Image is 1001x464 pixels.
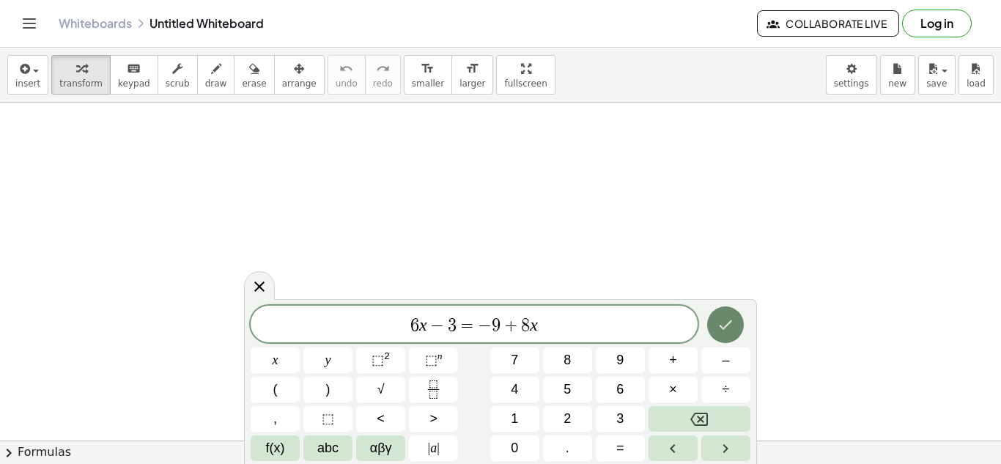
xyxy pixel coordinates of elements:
[158,55,198,95] button: scrub
[322,409,334,429] span: ⬚
[511,350,518,370] span: 7
[457,317,478,334] span: =
[377,409,385,429] span: <
[419,315,427,334] var: x
[336,78,358,89] span: undo
[669,380,677,399] span: ×
[303,347,352,373] button: y
[478,317,492,334] span: −
[234,55,274,95] button: erase
[409,435,458,461] button: Absolute value
[428,441,431,455] span: |
[902,10,972,37] button: Log in
[448,317,457,334] span: 3
[596,347,645,373] button: 9
[596,435,645,461] button: Equals
[490,377,539,402] button: 4
[110,55,158,95] button: keyboardkeypad
[273,409,277,429] span: ,
[543,377,592,402] button: 5
[564,409,571,429] span: 2
[511,409,518,429] span: 1
[409,406,458,432] button: Greater than
[384,350,390,361] sup: 2
[459,78,485,89] span: larger
[356,406,405,432] button: Less than
[303,406,352,432] button: Placeholder
[197,55,235,95] button: draw
[490,435,539,461] button: 0
[266,438,285,458] span: f(x)
[723,380,730,399] span: ÷
[15,78,40,89] span: insert
[428,438,440,458] span: a
[543,347,592,373] button: 8
[372,353,384,367] span: ⬚
[339,60,353,78] i: undo
[273,350,278,370] span: x
[317,438,339,458] span: abc
[564,350,571,370] span: 8
[376,60,390,78] i: redo
[370,438,392,458] span: αβγ
[303,377,352,402] button: )
[649,347,698,373] button: Plus
[274,55,325,95] button: arrange
[251,406,300,432] button: ,
[616,380,624,399] span: 6
[490,347,539,373] button: 7
[918,55,956,95] button: save
[596,406,645,432] button: 3
[166,78,190,89] span: scrub
[967,78,986,89] span: load
[242,78,266,89] span: erase
[429,409,437,429] span: >
[616,409,624,429] span: 3
[410,317,419,334] span: 6
[427,317,448,334] span: −
[880,55,915,95] button: new
[404,55,452,95] button: format_sizesmaller
[701,377,750,402] button: Divide
[496,55,555,95] button: fullscreen
[421,60,435,78] i: format_size
[500,317,522,334] span: +
[701,435,750,461] button: Right arrow
[926,78,947,89] span: save
[303,435,352,461] button: Alphabet
[492,317,500,334] span: 9
[707,306,744,343] button: Done
[543,435,592,461] button: .
[511,438,518,458] span: 0
[328,55,366,95] button: undoundo
[205,78,227,89] span: draw
[649,406,750,432] button: Backspace
[566,438,569,458] span: .
[251,347,300,373] button: x
[7,55,48,95] button: insert
[504,78,547,89] span: fullscreen
[356,435,405,461] button: Greek alphabet
[373,78,393,89] span: redo
[616,350,624,370] span: 9
[757,10,899,37] button: Collaborate Live
[616,438,624,458] span: =
[409,377,458,402] button: Fraction
[51,55,111,95] button: transform
[282,78,317,89] span: arrange
[511,380,518,399] span: 4
[451,55,493,95] button: format_sizelarger
[490,406,539,432] button: 1
[425,353,437,367] span: ⬚
[649,435,698,461] button: Left arrow
[251,435,300,461] button: Functions
[722,350,729,370] span: –
[564,380,571,399] span: 5
[958,55,994,95] button: load
[365,55,401,95] button: redoredo
[669,350,677,370] span: +
[356,377,405,402] button: Square root
[356,347,405,373] button: Squared
[530,315,538,334] var: x
[437,350,443,361] sup: n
